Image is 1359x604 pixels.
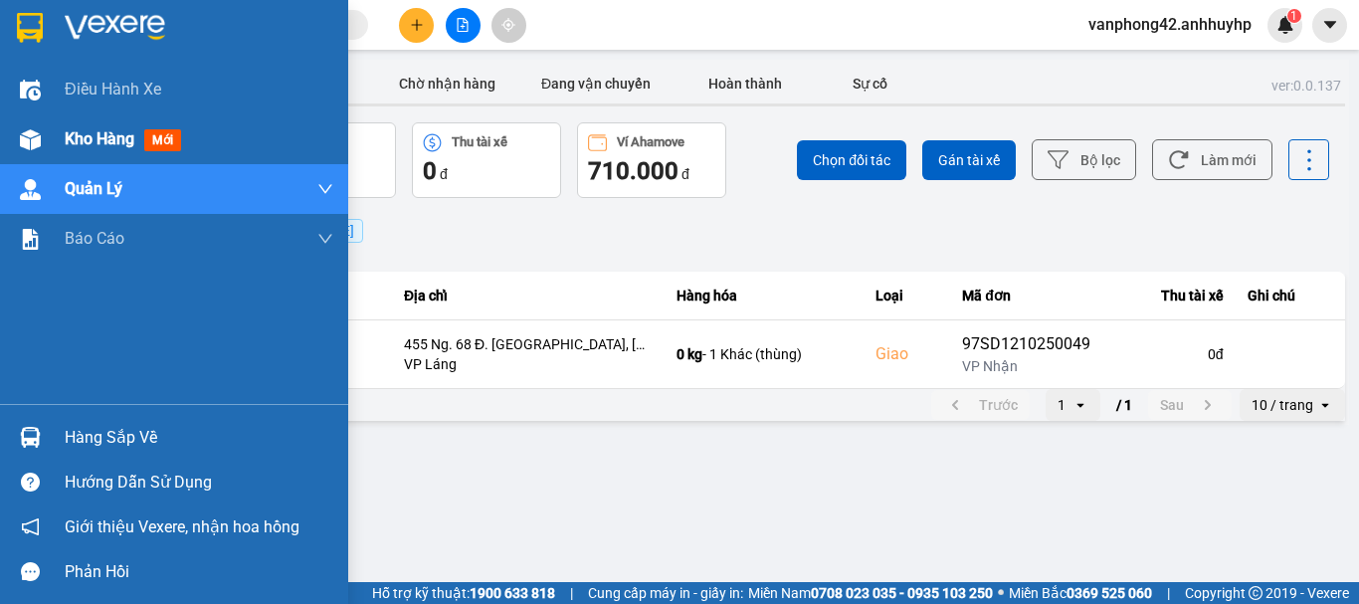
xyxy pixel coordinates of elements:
[570,582,573,604] span: |
[65,423,333,453] div: Hàng sắp về
[65,77,161,101] span: Điều hành xe
[577,122,726,198] button: Ví Ahamove710.000 đ
[21,562,40,581] span: message
[1236,272,1345,320] th: Ghi chú
[65,129,134,148] span: Kho hàng
[1009,582,1152,604] span: Miền Bắc
[1315,395,1317,415] input: Selected 10 / trang.
[501,18,515,32] span: aim
[423,155,550,187] div: đ
[65,514,299,539] span: Giới thiệu Vexere, nhận hoa hồng
[677,344,852,364] div: - 1 Khác (thùng)
[1312,8,1347,43] button: caret-down
[446,8,481,43] button: file-add
[65,226,124,251] span: Báo cáo
[491,8,526,43] button: aim
[452,135,507,149] div: Thu tài xế
[1032,139,1136,180] button: Bộ lọc
[404,334,653,354] div: 455 Ng. 68 Đ. [GEOGRAPHIC_DATA], [GEOGRAPHIC_DATA], [GEOGRAPHIC_DATA], [GEOGRAPHIC_DATA] 100000, ...
[748,582,993,604] span: Miền Nam
[521,64,671,103] button: Đang vận chuyển
[1167,582,1170,604] span: |
[20,179,41,200] img: warehouse-icon
[922,140,1016,180] button: Gán tài xế
[938,150,1000,170] span: Gán tài xế
[470,585,555,601] strong: 1900 633 818
[20,427,41,448] img: warehouse-icon
[9,79,110,180] img: logo
[1072,397,1088,413] svg: open
[931,390,1030,420] button: previous page. current page 1 / 1
[950,272,1102,320] th: Mã đơn
[588,155,715,187] div: đ
[21,473,40,492] span: question-circle
[65,557,333,587] div: Phản hồi
[813,150,890,170] span: Chọn đối tác
[588,157,679,185] span: 710.000
[412,122,561,198] button: Thu tài xế0 đ
[410,18,424,32] span: plus
[17,13,43,43] img: logo-vxr
[820,64,919,103] button: Sự cố
[65,468,333,498] div: Hướng dẫn sử dụng
[317,231,333,247] span: down
[65,176,122,201] span: Quản Lý
[20,229,41,250] img: solution-icon
[665,272,864,320] th: Hàng hóa
[1072,12,1267,37] span: vanphong42.anhhuyhp
[317,181,333,197] span: down
[617,135,684,149] div: Ví Ahamove
[1148,390,1232,420] button: next page. current page 1 / 1
[588,582,743,604] span: Cung cấp máy in - giấy in:
[962,356,1090,376] div: VP Nhận
[1114,344,1223,364] div: 0 đ
[20,80,41,101] img: warehouse-icon
[1114,284,1223,307] div: Thu tài xế
[144,129,181,151] span: mới
[1290,9,1297,23] span: 1
[864,272,950,320] th: Loại
[1317,397,1333,413] svg: open
[372,582,555,604] span: Hỗ trợ kỹ thuật:
[1287,9,1301,23] sup: 1
[392,272,665,320] th: Địa chỉ
[21,517,40,536] span: notification
[399,8,434,43] button: plus
[1116,393,1132,417] span: / 1
[456,18,470,32] span: file-add
[1067,585,1152,601] strong: 0369 525 060
[123,16,273,81] strong: CHUYỂN PHÁT NHANH VIP ANH HUY
[20,129,41,150] img: warehouse-icon
[962,332,1090,356] div: 97SD1210250049
[404,354,653,374] div: VP Láng
[112,86,285,156] span: Chuyển phát nhanh: [GEOGRAPHIC_DATA] - [GEOGRAPHIC_DATA]
[1058,395,1066,415] div: 1
[1252,395,1313,415] div: 10 / trang
[1249,586,1262,600] span: copyright
[1152,139,1272,180] button: Làm mới
[811,585,993,601] strong: 0708 023 035 - 0935 103 250
[875,342,938,366] div: Giao
[677,346,702,362] span: 0 kg
[998,589,1004,597] span: ⚪️
[797,140,906,180] button: Chọn đối tác
[372,64,521,103] button: Chờ nhận hàng
[1321,16,1339,34] span: caret-down
[671,64,820,103] button: Hoàn thành
[1276,16,1294,34] img: icon-new-feature
[423,157,437,185] span: 0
